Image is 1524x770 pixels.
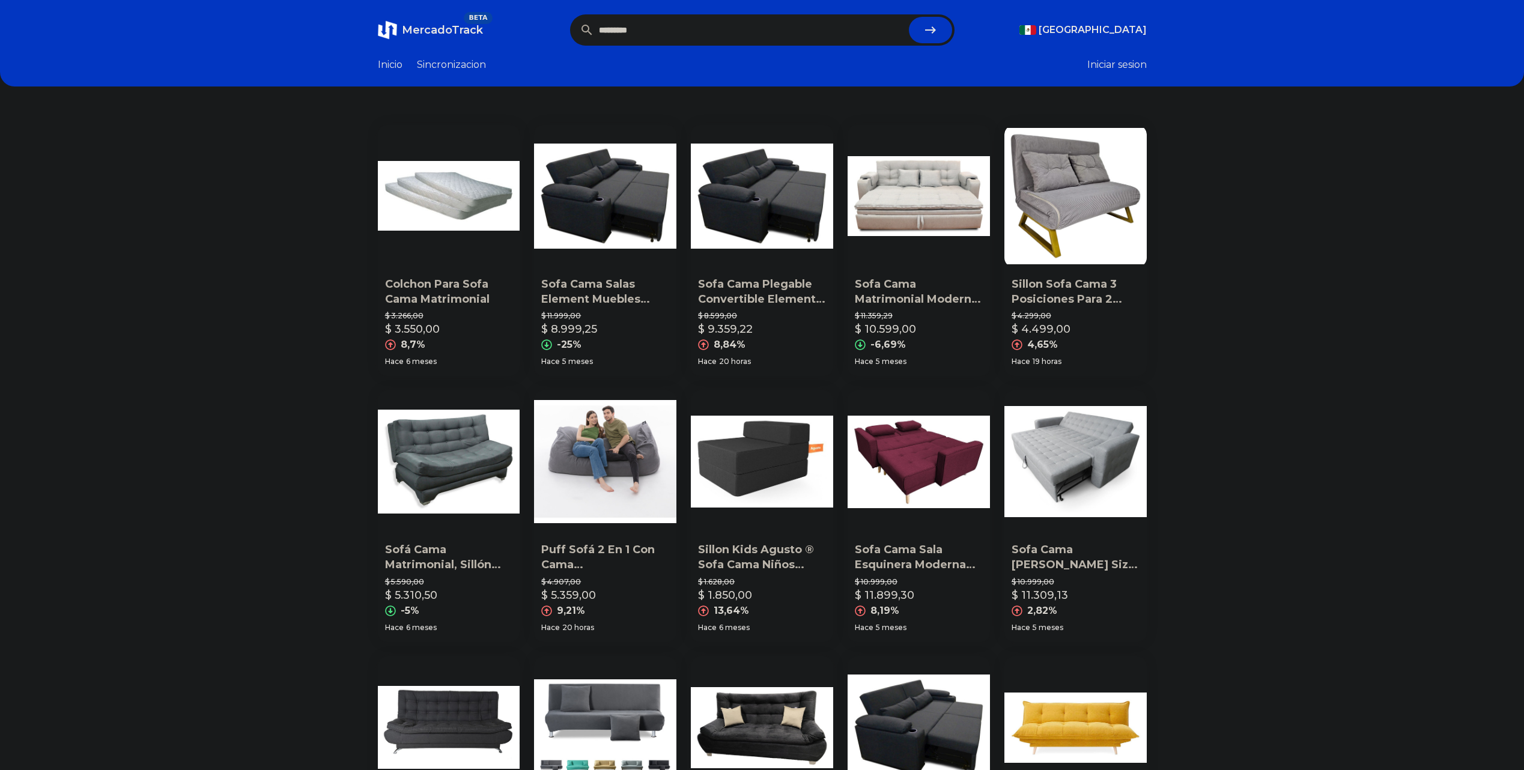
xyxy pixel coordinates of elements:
img: Puff Sofá 2 En 1 Con Cama King Size Para 3 Personas Gamuza [534,390,676,533]
p: Sofá Cama Matrimonial, Sillón Minimalista 3 Posiciones. [385,542,513,572]
a: Inicio [378,58,402,72]
p: $ 10.599,00 [855,321,916,338]
p: Sofa Cama [PERSON_NAME] Size Mobydec Muebles [PERSON_NAME] [1012,542,1140,572]
a: Sofa Cama Salas Element Muebles Sofacama Mobydec ModernosSofa Cama Salas Element Muebles Sofacama... [534,125,676,376]
p: $ 8.599,00 [698,311,826,321]
p: -6,69% [870,338,906,352]
span: 6 meses [719,623,750,632]
p: 8,19% [870,604,899,618]
a: Sillon Sofa Cama 3 Posiciones Para 2 Personas 185x112Sillon Sofa Cama 3 Posiciones Para 2 Persona... [1004,125,1147,376]
span: Hace [541,623,560,632]
p: 8,84% [714,338,745,352]
a: Sofá Cama Matrimonial, Sillón Minimalista 3 Posiciones. Sofá Cama Matrimonial, Sillón Minimalista... [378,390,520,641]
img: Sofá Cama Matrimonial, Sillón Minimalista 3 Posiciones. [378,390,520,533]
img: Sofa Cama Salas Element Muebles Sofacama Mobydec Modernos [534,125,676,267]
p: $ 11.309,13 [1012,587,1068,604]
span: 20 horas [719,357,751,366]
span: Hace [855,623,873,632]
p: -5% [401,604,419,618]
span: MercadoTrack [402,23,483,37]
a: Sofa Cama Libano King Size Mobydec Muebles Sillon SalasSofa Cama [PERSON_NAME] Size Mobydec Muebl... [1004,390,1147,641]
p: Sillon Kids Agusto ® Sofa Cama Niños Colchoneta Colchon [698,542,826,572]
a: Colchon Para Sofa Cama MatrimonialColchon Para Sofa Cama Matrimonial$ 3.266,00$ 3.550,008,7%Hace6... [378,125,520,376]
img: Sillon Kids Agusto ® Sofa Cama Niños Colchoneta Colchon [691,390,833,533]
p: $ 4.907,00 [541,577,669,587]
p: 4,65% [1027,338,1058,352]
p: $ 5.310,50 [385,587,437,604]
p: 9,21% [557,604,585,618]
p: $ 8.999,25 [541,321,597,338]
p: Sillon Sofa Cama 3 Posiciones Para 2 Personas 185x112 [1012,277,1140,307]
img: Sofa Cama Matrimonial Moderno Mobydec Muebles Salas Lounge [848,125,990,267]
p: $ 10.999,00 [855,577,983,587]
a: Sofa Cama Sala Esquinera Moderna Asia Mobydec Muebles SofaSofa Cama Sala Esquinera Moderna [GEOGR... [848,390,990,641]
p: Puff Sofá 2 En 1 Con Cama [PERSON_NAME] Size Para 3 Personas Gamuza [541,542,669,572]
p: $ 11.999,00 [541,311,669,321]
span: Hace [855,357,873,366]
p: $ 11.899,30 [855,587,914,604]
span: 5 meses [876,357,906,366]
a: Sincronizacion [417,58,486,72]
p: $ 11.359,29 [855,311,983,321]
span: 5 meses [1033,623,1063,632]
button: Iniciar sesion [1087,58,1147,72]
p: $ 4.299,00 [1012,311,1140,321]
img: Sillon Sofa Cama 3 Posiciones Para 2 Personas 185x112 [1004,125,1147,267]
span: Hace [1012,357,1030,366]
p: $ 5.590,00 [385,577,513,587]
img: Sofa Cama Sala Esquinera Moderna Asia Mobydec Muebles Sofa [848,390,990,533]
a: Sillon Kids Agusto ® Sofa Cama Niños Colchoneta ColchonSillon Kids Agusto ® Sofa Cama Niños Colch... [691,390,833,641]
img: MercadoTrack [378,20,397,40]
p: $ 5.359,00 [541,587,596,604]
p: -25% [557,338,581,352]
p: $ 9.359,22 [698,321,753,338]
span: 20 horas [562,623,594,632]
p: 13,64% [714,604,749,618]
a: MercadoTrackBETA [378,20,483,40]
span: [GEOGRAPHIC_DATA] [1039,23,1147,37]
p: 2,82% [1027,604,1057,618]
a: Sofa Cama Matrimonial Moderno Mobydec Muebles Salas LoungeSofa Cama Matrimonial Moderno Mobydec M... [848,125,990,376]
p: Sofa Cama Plegable Convertible Element Sillon Mobydec [698,277,826,307]
a: Sofa Cama Plegable Convertible Element Sillon MobydecSofa Cama Plegable Convertible Element Sillo... [691,125,833,376]
span: 5 meses [876,623,906,632]
span: 6 meses [406,623,437,632]
p: Colchon Para Sofa Cama Matrimonial [385,277,513,307]
img: Mexico [1019,25,1036,35]
p: Sofa Cama Matrimonial Moderno Mobydec Muebles [GEOGRAPHIC_DATA] [855,277,983,307]
p: Sofa Cama Salas Element Muebles Sofacama Mobydec Modernos [541,277,669,307]
a: Puff Sofá 2 En 1 Con Cama King Size Para 3 Personas GamuzaPuff Sofá 2 En 1 Con Cama [PERSON_NAME]... [534,390,676,641]
span: Hace [541,357,560,366]
p: Sofa Cama Sala Esquinera Moderna [GEOGRAPHIC_DATA] Mobydec Muebles Sofa [855,542,983,572]
span: Hace [385,357,404,366]
span: BETA [464,12,492,24]
span: Hace [1012,623,1030,632]
p: 8,7% [401,338,425,352]
span: 5 meses [562,357,593,366]
img: Sofa Cama Libano King Size Mobydec Muebles Sillon Salas [1004,390,1147,533]
img: Sofa Cama Plegable Convertible Element Sillon Mobydec [691,125,833,267]
span: Hace [385,623,404,632]
span: Hace [698,623,717,632]
p: $ 3.550,00 [385,321,440,338]
p: $ 3.266,00 [385,311,513,321]
img: Colchon Para Sofa Cama Matrimonial [378,125,520,267]
span: 19 horas [1033,357,1061,366]
p: $ 10.999,00 [1012,577,1140,587]
span: Hace [698,357,717,366]
p: $ 1.850,00 [698,587,752,604]
span: 6 meses [406,357,437,366]
p: $ 1.628,00 [698,577,826,587]
p: $ 4.499,00 [1012,321,1070,338]
button: [GEOGRAPHIC_DATA] [1019,23,1147,37]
